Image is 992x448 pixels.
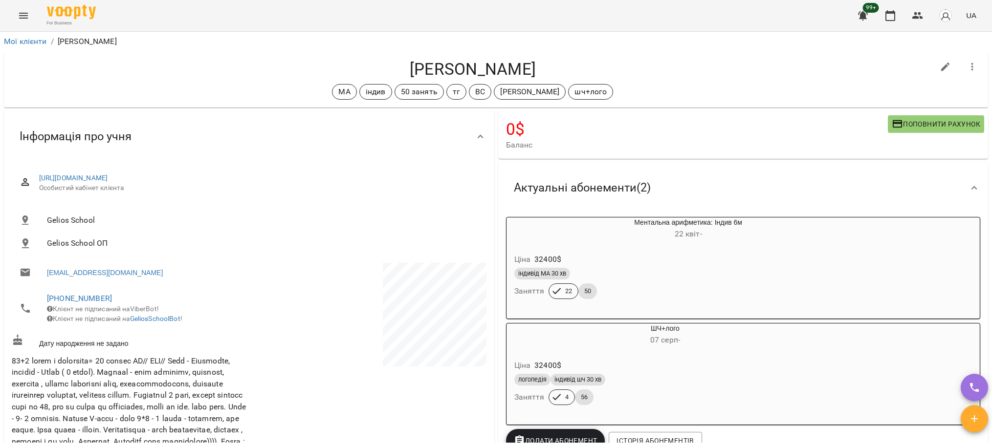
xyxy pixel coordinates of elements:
[506,139,888,151] span: Баланс
[514,359,531,372] h6: Ціна
[966,10,976,21] span: UA
[551,375,605,384] span: індивід шч 30 хв
[514,435,597,447] span: Додати Абонемент
[338,86,350,98] p: МА
[939,9,952,22] img: avatar_s.png
[617,435,694,447] span: Історія абонементів
[888,115,984,133] button: Поповнити рахунок
[650,335,680,344] span: 07 серп -
[507,217,553,241] div: Ментальна арифметика: Індив 6м
[475,86,485,98] p: ВС
[514,180,651,195] span: Актуальні абонементи ( 2 )
[514,253,531,266] h6: Ціна
[498,163,989,213] div: Актуальні абонементи(2)
[534,360,561,371] p: 32400 $
[58,36,117,47] p: [PERSON_NAME]
[514,284,545,298] h6: Заняття
[47,315,182,322] span: Клієнт не підписаний на !
[12,4,35,27] button: Menu
[534,254,561,265] p: 32400 $
[553,323,777,347] div: ШЧ+лого
[10,332,249,350] div: Дату народження не задано
[559,287,578,296] span: 22
[559,393,574,402] span: 4
[863,3,879,13] span: 99+
[4,36,988,47] nav: breadcrumb
[507,217,823,311] button: Ментальна арифметика: Індив 6м22 квіт- Ціна32400$індивід МА 30 хвЗаняття2250
[39,174,108,182] a: [URL][DOMAIN_NAME]
[506,119,888,139] h4: 0 $
[453,86,460,98] p: тг
[553,217,823,241] div: Ментальна арифметика: Індив 6м
[20,129,132,144] span: Інформація про учня
[47,305,159,313] span: Клієнт не підписаний на ViberBot!
[47,268,163,277] a: [EMAIL_ADDRESS][DOMAIN_NAME]
[507,323,777,417] button: ШЧ+лого07 серп- Ціна32400$логопедіяіндивід шч 30 хвЗаняття456
[4,37,47,46] a: Мої клієнти
[47,237,479,249] span: Gelios School ОП
[514,390,545,404] h6: Заняття
[39,183,479,193] span: Особистий кабінет клієнта
[47,294,112,303] a: [PHONE_NUMBER]
[514,269,570,278] span: індивід МА 30 хв
[47,5,96,19] img: Voopty Logo
[366,86,386,98] p: індив
[507,323,553,347] div: ШЧ+лого
[130,315,180,322] a: GeliosSchoolBot
[962,6,980,24] button: UA
[574,86,607,98] p: шч+лого
[575,393,594,402] span: 56
[4,111,494,162] div: Інформація про учня
[514,375,551,384] span: логопедія
[401,86,438,98] p: 50 занять
[395,84,444,100] div: 50 занять
[494,84,566,100] div: [PERSON_NAME]
[446,84,466,100] div: тг
[47,214,479,226] span: Gelios School
[500,86,559,98] p: [PERSON_NAME]
[51,36,54,47] li: /
[12,59,934,79] h4: [PERSON_NAME]
[359,84,392,100] div: індив
[675,229,702,238] span: 22 квіт -
[892,118,980,130] span: Поповнити рахунок
[47,20,96,26] span: For Business
[568,84,613,100] div: шч+лого
[469,84,491,100] div: ВС
[332,84,356,100] div: МА
[578,287,597,296] span: 50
